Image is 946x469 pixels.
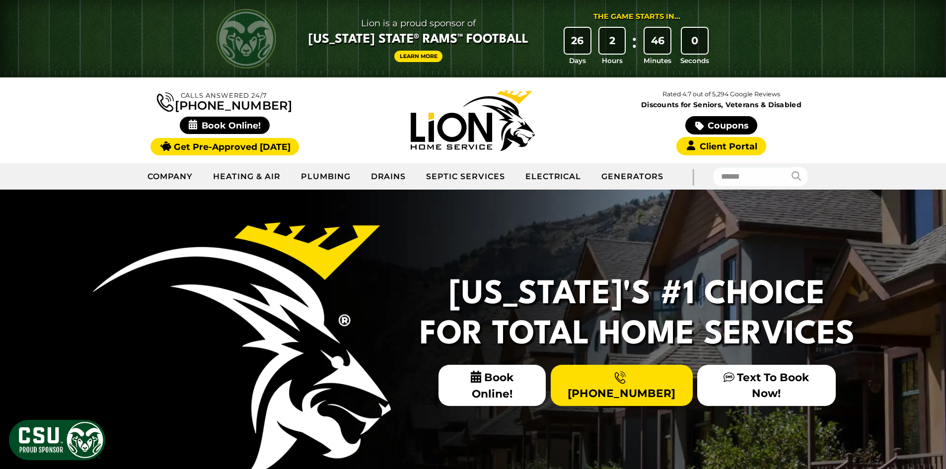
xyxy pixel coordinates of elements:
[599,101,844,108] span: Discounts for Seniors, Veterans & Disabled
[565,28,590,54] div: 26
[157,90,292,112] a: [PHONE_NUMBER]
[629,28,639,66] div: :
[676,137,766,155] a: Client Portal
[673,163,713,190] div: |
[414,275,861,355] h2: [US_STATE]'s #1 Choice For Total Home Services
[308,31,528,48] span: [US_STATE] State® Rams™ Football
[7,418,107,462] img: CSU Sponsor Badge
[138,164,204,189] a: Company
[697,365,835,405] a: Text To Book Now!
[438,365,546,406] span: Book Online!
[680,56,709,66] span: Seconds
[180,117,270,134] span: Book Online!
[308,15,528,31] span: Lion is a proud sponsor of
[217,9,276,68] img: CSU Rams logo
[569,56,586,66] span: Days
[394,51,443,62] a: Learn More
[597,89,845,100] p: Rated 4.7 out of 5,294 Google Reviews
[551,365,693,405] a: [PHONE_NUMBER]
[685,116,757,134] a: Coupons
[411,90,535,151] img: Lion Home Service
[291,164,361,189] a: Plumbing
[682,28,708,54] div: 0
[645,28,670,54] div: 46
[150,138,299,155] a: Get Pre-Approved [DATE]
[515,164,592,189] a: Electrical
[602,56,623,66] span: Hours
[416,164,515,189] a: Septic Services
[203,164,291,189] a: Heating & Air
[599,28,625,54] div: 2
[593,11,680,22] div: The Game Starts in...
[644,56,671,66] span: Minutes
[361,164,417,189] a: Drains
[591,164,673,189] a: Generators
